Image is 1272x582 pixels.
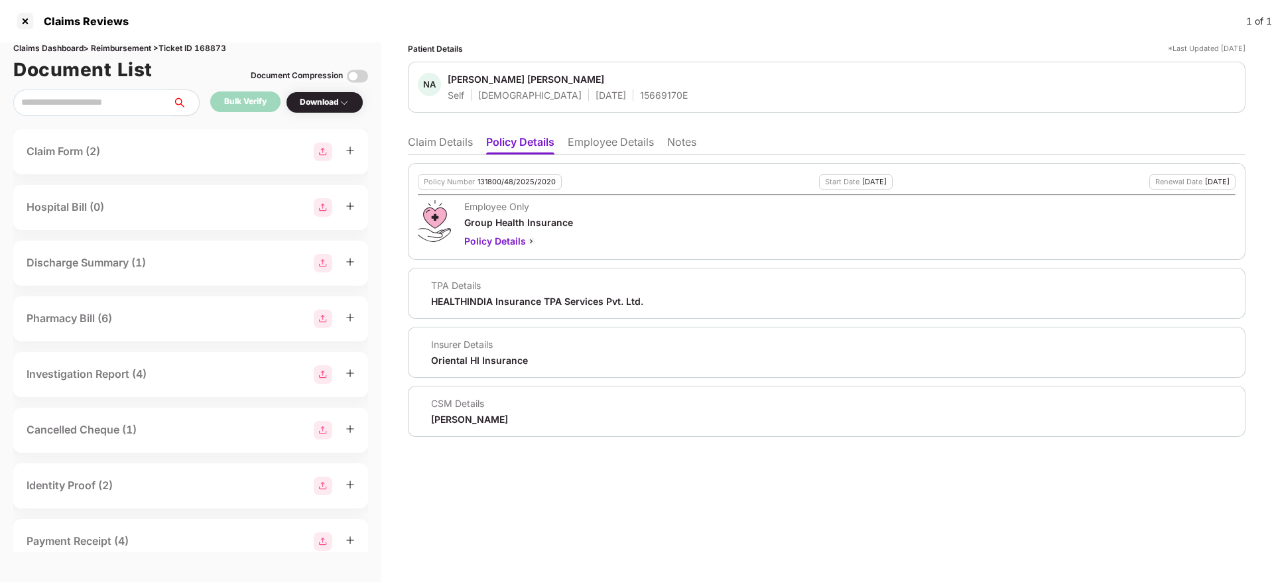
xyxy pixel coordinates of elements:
[418,200,450,242] img: svg+xml;base64,PHN2ZyB4bWxucz0iaHR0cDovL3d3dy53My5vcmcvMjAwMC9zdmciIHdpZHRoPSI0OS4zMiIgaGVpZ2h0PS...
[431,413,508,426] div: [PERSON_NAME]
[314,477,332,495] img: svg+xml;base64,PHN2ZyBpZD0iR3JvdXBfMjg4MTMiIGRhdGEtbmFtZT0iR3JvdXAgMjg4MTMiIHhtbG5zPSJodHRwOi8vd3...
[314,254,332,272] img: svg+xml;base64,PHN2ZyBpZD0iR3JvdXBfMjg4MTMiIGRhdGEtbmFtZT0iR3JvdXAgMjg4MTMiIHhtbG5zPSJodHRwOi8vd3...
[825,178,859,186] div: Start Date
[346,257,355,266] span: plus
[36,15,129,28] div: Claims Reviews
[27,422,137,438] div: Cancelled Cheque (1)
[418,73,441,96] div: NA
[13,55,153,84] h1: Document List
[224,95,267,108] div: Bulk Verify
[596,89,626,101] div: [DATE]
[346,424,355,434] span: plus
[314,143,332,161] img: svg+xml;base64,PHN2ZyBpZD0iR3JvdXBfMjg4MTMiIGRhdGEtbmFtZT0iR3JvdXAgMjg4MTMiIHhtbG5zPSJodHRwOi8vd3...
[300,96,350,109] div: Download
[526,236,537,247] img: svg+xml;base64,PHN2ZyBpZD0iQmFjay0yMHgyMCIgeG1sbnM9Imh0dHA6Ly93d3cudzMub3JnLzIwMDAvc3ZnIiB3aWR0aD...
[27,366,147,382] div: Investigation Report (4)
[314,421,332,439] img: svg+xml;base64,PHN2ZyBpZD0iR3JvdXBfMjg4MTMiIGRhdGEtbmFtZT0iR3JvdXAgMjg4MTMiIHhtbG5zPSJodHRwOi8vd3...
[251,70,343,82] div: Document Compression
[27,477,113,494] div: Identity Proof (2)
[314,198,332,217] img: svg+xml;base64,PHN2ZyBpZD0iR3JvdXBfMjg4MTMiIGRhdGEtbmFtZT0iR3JvdXAgMjg4MTMiIHhtbG5zPSJodHRwOi8vd3...
[339,97,350,108] img: svg+xml;base64,PHN2ZyBpZD0iRHJvcGRvd24tMzJ4MzIiIHhtbG5zPSJodHRwOi8vd3d3LnczLm9yZy8yMDAwL3N2ZyIgd2...
[1168,42,1245,55] div: *Last Updated [DATE]
[464,200,573,213] div: Employee Only
[431,295,643,308] div: HEALTHINDIA Insurance TPA Services Pvt. Ltd.
[431,397,508,410] div: CSM Details
[346,369,355,378] span: plus
[172,89,200,116] button: search
[448,89,464,101] div: Self
[314,310,332,328] img: svg+xml;base64,PHN2ZyBpZD0iR3JvdXBfMjg4MTMiIGRhdGEtbmFtZT0iR3JvdXAgMjg4MTMiIHhtbG5zPSJodHRwOi8vd3...
[346,313,355,322] span: plus
[464,216,573,229] div: Group Health Insurance
[346,146,355,155] span: plus
[431,279,643,292] div: TPA Details
[314,365,332,384] img: svg+xml;base64,PHN2ZyBpZD0iR3JvdXBfMjg4MTMiIGRhdGEtbmFtZT0iR3JvdXAgMjg4MTMiIHhtbG5zPSJodHRwOi8vd3...
[27,199,104,215] div: Hospital Bill (0)
[172,97,199,108] span: search
[464,234,573,249] div: Policy Details
[667,135,696,154] li: Notes
[346,480,355,489] span: plus
[1246,14,1272,29] div: 1 of 1
[314,532,332,551] img: svg+xml;base64,PHN2ZyBpZD0iR3JvdXBfMjg4MTMiIGRhdGEtbmFtZT0iR3JvdXAgMjg4MTMiIHhtbG5zPSJodHRwOi8vd3...
[640,89,688,101] div: 15669170E
[431,354,528,367] div: Oriental HI Insurance
[27,533,129,550] div: Payment Receipt (4)
[478,89,582,101] div: [DEMOGRAPHIC_DATA]
[346,536,355,545] span: plus
[424,178,475,186] div: Policy Number
[568,135,654,154] li: Employee Details
[346,202,355,211] span: plus
[27,310,112,327] div: Pharmacy Bill (6)
[477,178,556,186] div: 131800/48/2025/2020
[448,73,604,86] div: [PERSON_NAME] [PERSON_NAME]
[408,135,473,154] li: Claim Details
[27,255,146,271] div: Discharge Summary (1)
[1205,178,1230,186] div: [DATE]
[13,42,368,55] div: Claims Dashboard > Reimbursement > Ticket ID 168873
[486,135,554,154] li: Policy Details
[431,338,528,351] div: Insurer Details
[27,143,100,160] div: Claim Form (2)
[408,42,463,55] div: Patient Details
[862,178,887,186] div: [DATE]
[1155,178,1202,186] div: Renewal Date
[347,66,368,87] img: svg+xml;base64,PHN2ZyBpZD0iVG9nZ2xlLTMyeDMyIiB4bWxucz0iaHR0cDovL3d3dy53My5vcmcvMjAwMC9zdmciIHdpZH...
